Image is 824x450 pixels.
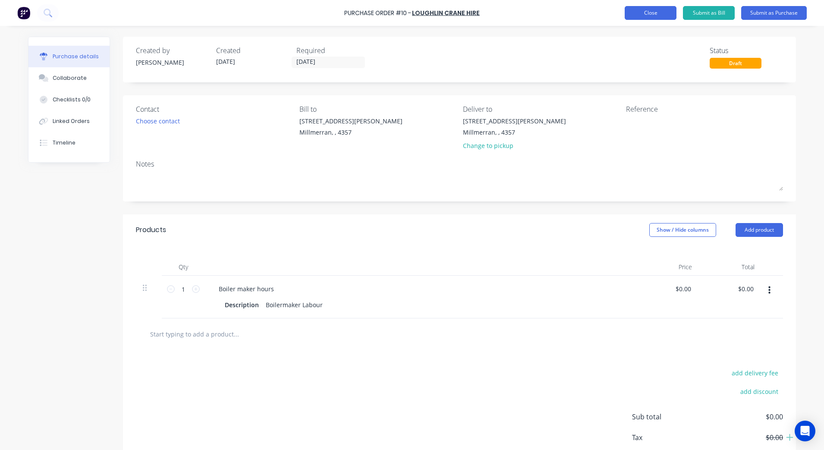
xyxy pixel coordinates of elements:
[463,128,566,137] div: Millmerran, , 4357
[53,53,99,60] div: Purchase details
[636,258,699,276] div: Price
[28,110,110,132] button: Linked Orders
[741,6,807,20] button: Submit as Purchase
[463,104,620,114] div: Deliver to
[736,223,783,237] button: Add product
[162,258,205,276] div: Qty
[649,223,716,237] button: Show / Hide columns
[150,325,322,343] input: Start typing to add a product...
[53,139,75,147] div: Timeline
[697,412,783,422] span: $0.00
[136,45,209,56] div: Created by
[632,412,697,422] span: Sub total
[28,89,110,110] button: Checklists 0/0
[53,117,90,125] div: Linked Orders
[735,386,783,397] button: add discount
[136,116,180,126] div: Choose contact
[697,432,783,443] span: $0.00
[296,45,370,56] div: Required
[344,9,411,18] div: Purchase Order #10 -
[136,104,293,114] div: Contact
[299,116,403,126] div: [STREET_ADDRESS][PERSON_NAME]
[136,58,209,67] div: [PERSON_NAME]
[299,104,456,114] div: Bill to
[53,74,87,82] div: Collaborate
[28,46,110,67] button: Purchase details
[710,45,783,56] div: Status
[221,299,262,311] div: Description
[625,6,676,20] button: Close
[683,6,735,20] button: Submit as Bill
[28,67,110,89] button: Collaborate
[795,421,815,441] div: Open Intercom Messenger
[412,9,480,17] a: Loughlin Crane Hire
[216,45,289,56] div: Created
[136,159,783,169] div: Notes
[463,141,566,150] div: Change to pickup
[136,225,166,235] div: Products
[28,132,110,154] button: Timeline
[53,96,91,104] div: Checklists 0/0
[299,128,403,137] div: Millmerran, , 4357
[17,6,30,19] img: Factory
[710,58,761,69] div: Draft
[626,104,783,114] div: Reference
[727,367,783,378] button: add delivery fee
[262,299,326,311] div: Boilermaker Labour
[463,116,566,126] div: [STREET_ADDRESS][PERSON_NAME]
[699,258,761,276] div: Total
[212,283,281,295] div: Boiler maker hours
[632,432,697,443] span: Tax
